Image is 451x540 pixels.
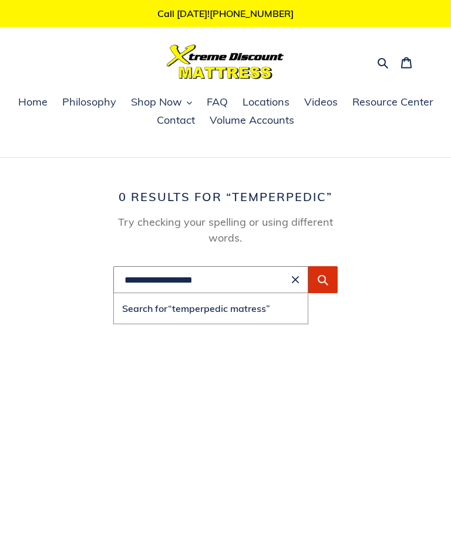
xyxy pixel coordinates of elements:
[204,112,300,130] a: Volume Accounts
[113,266,309,293] input: Search
[288,273,302,287] button: Clear search term
[125,94,198,111] button: Shop Now
[62,95,116,109] span: Philosophy
[168,303,270,314] span: “temperpedic matress”
[113,214,338,246] p: Try checking your spelling or using different words.
[243,95,290,109] span: Locations
[308,266,338,293] button: Submit
[304,95,338,109] span: Videos
[157,113,195,127] span: Contact
[207,95,228,109] span: FAQ
[298,94,344,111] a: Videos
[151,112,201,130] a: Contact
[18,95,48,109] span: Home
[352,95,433,109] span: Resource Center
[201,94,234,111] a: FAQ
[114,293,308,324] button: Search for“temperpedic matress”
[210,113,294,127] span: Volume Accounts
[12,94,53,111] a: Home
[131,95,182,109] span: Shop Now
[346,94,439,111] a: Resource Center
[167,45,284,79] img: Xtreme Discount Mattress
[56,94,122,111] a: Philosophy
[237,94,295,111] a: Locations
[210,8,294,19] a: [PHONE_NUMBER]
[32,190,419,204] h1: 0 results for “temperpedic”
